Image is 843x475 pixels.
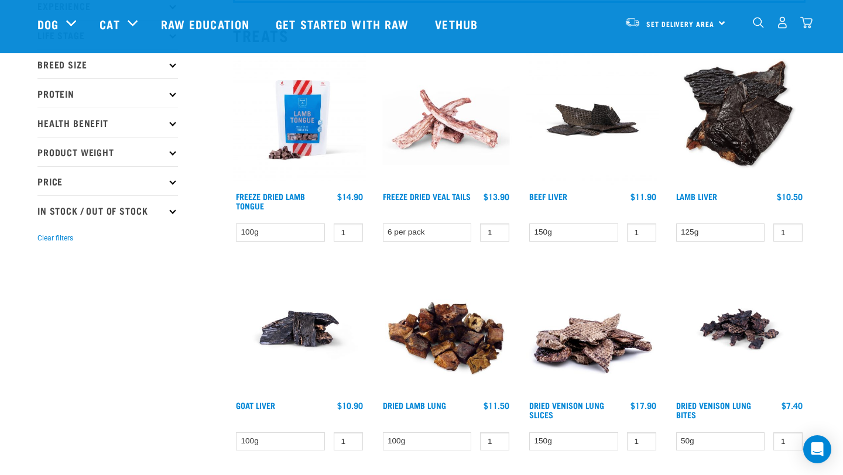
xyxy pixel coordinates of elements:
div: $13.90 [484,192,509,201]
a: Beef Liver [529,194,567,198]
input: 1 [480,432,509,450]
img: home-icon@2x.png [800,16,813,29]
div: $14.90 [337,192,363,201]
div: $10.50 [777,192,803,201]
input: 1 [627,432,656,450]
img: Goat Liver [233,263,366,395]
div: $7.40 [782,401,803,410]
a: Lamb Liver [676,194,717,198]
div: $11.50 [484,401,509,410]
div: $11.90 [630,192,656,201]
a: Raw Education [149,1,264,47]
input: 1 [627,223,656,242]
p: Breed Size [37,49,178,78]
img: van-moving.png [625,17,640,27]
img: user.png [776,16,789,29]
a: Dried Venison Lung Bites [676,403,751,417]
img: FD Veal Tail White Background [380,54,513,187]
p: In Stock / Out Of Stock [37,195,178,225]
img: home-icon-1@2x.png [753,17,764,28]
img: RE Product Shoot 2023 Nov8575 [233,54,366,187]
p: Product Weight [37,137,178,166]
a: Dried Venison Lung Slices [529,403,604,417]
img: 1304 Venison Lung Slices 01 [526,263,659,395]
a: Cat [100,15,119,33]
p: Price [37,166,178,195]
p: Health Benefit [37,108,178,137]
span: Set Delivery Area [646,22,714,26]
a: Get started with Raw [264,1,423,47]
a: Dog [37,15,59,33]
img: Pile Of Dried Lamb Lungs For Pets [380,263,513,395]
img: Venison Lung Bites [673,263,806,395]
a: Dried Lamb Lung [383,403,446,407]
input: 1 [480,223,509,242]
input: 1 [773,432,803,450]
input: 1 [773,223,803,242]
img: Beef Liver and Lamb Liver Treats [673,54,806,187]
div: Open Intercom Messenger [803,435,831,463]
a: Freeze Dried Lamb Tongue [236,194,305,208]
input: 1 [334,223,363,242]
a: Freeze Dried Veal Tails [383,194,471,198]
a: Vethub [423,1,492,47]
input: 1 [334,432,363,450]
p: Protein [37,78,178,108]
a: Goat Liver [236,403,275,407]
div: $17.90 [630,401,656,410]
div: $10.90 [337,401,363,410]
img: Beef Liver [526,54,659,187]
button: Clear filters [37,233,73,243]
